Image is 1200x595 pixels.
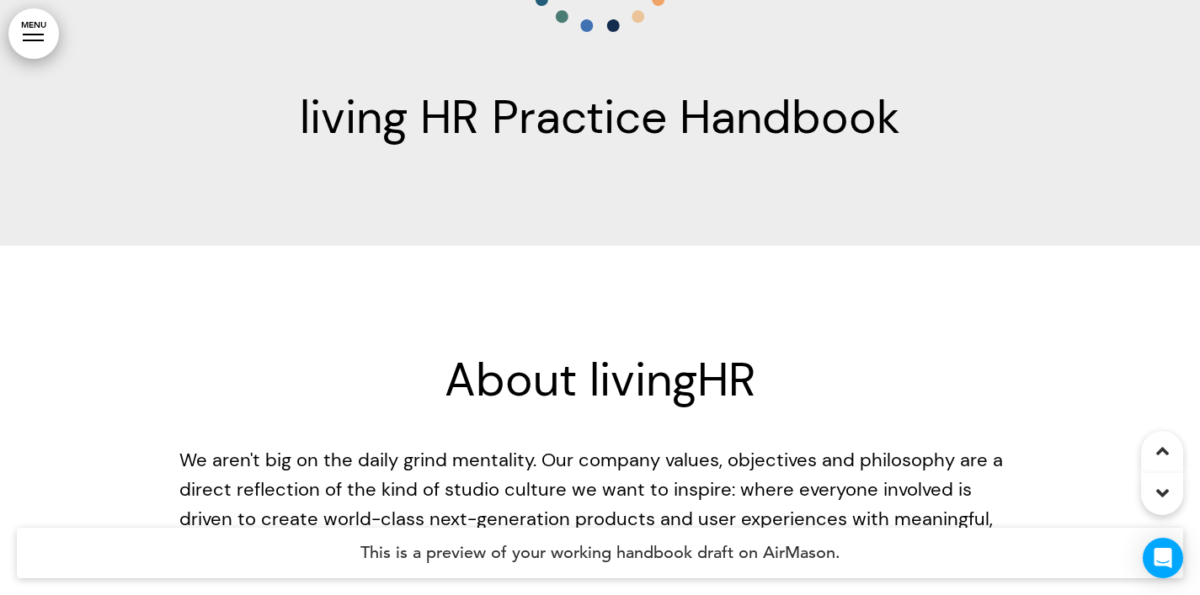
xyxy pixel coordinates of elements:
div: Open Intercom Messenger [1143,538,1183,578]
h1: living HR Practice Handbook [179,94,1021,141]
h4: This is a preview of your working handbook draft on AirMason. [17,528,1183,578]
h1: About livingHR [179,357,1021,403]
p: We aren't big on the daily grind mentality. Our company values, objectives and philosophy are a d... [179,445,1021,564]
a: MENU [8,8,59,59]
